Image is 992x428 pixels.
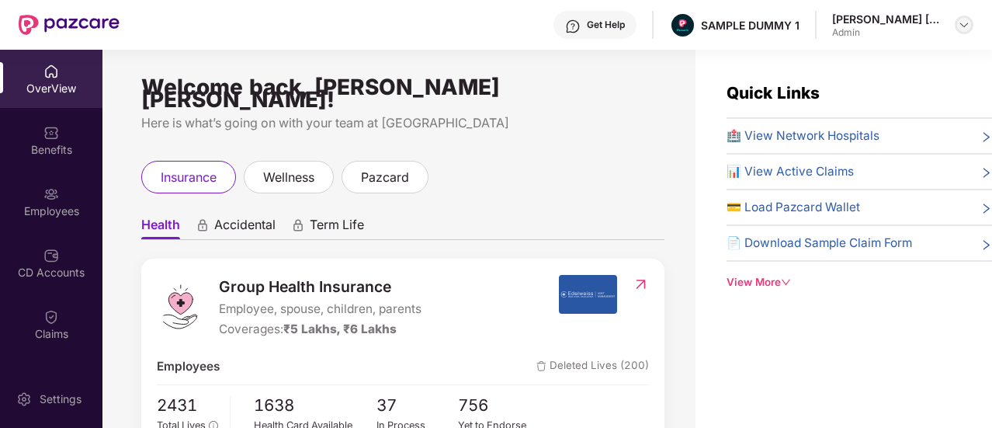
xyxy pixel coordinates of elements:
img: svg+xml;base64,PHN2ZyBpZD0iSGVscC0zMngzMiIgeG1sbnM9Imh0dHA6Ly93d3cudzMub3JnLzIwMDAvc3ZnIiB3aWR0aD... [565,19,581,34]
div: View More [727,274,992,291]
span: right [980,237,992,252]
div: [PERSON_NAME] [PERSON_NAME] [832,12,941,26]
div: animation [291,218,305,232]
img: RedirectIcon [633,277,649,292]
span: 🏥 View Network Hospitals [727,127,879,145]
span: 📊 View Active Claims [727,162,854,181]
span: Quick Links [727,83,820,103]
img: svg+xml;base64,PHN2ZyBpZD0iQ0RfQWNjb3VudHMiIGRhdGEtbmFtZT0iQ0QgQWNjb3VudHMiIHhtbG5zPSJodHRwOi8vd3... [43,248,59,263]
div: Settings [35,391,86,407]
img: svg+xml;base64,PHN2ZyBpZD0iU2V0dGluZy0yMHgyMCIgeG1sbnM9Imh0dHA6Ly93d3cudzMub3JnLzIwMDAvc3ZnIiB3aW... [16,391,32,407]
span: ₹5 Lakhs, ₹6 Lakhs [283,322,397,336]
img: svg+xml;base64,PHN2ZyBpZD0iQmVuZWZpdHMiIHhtbG5zPSJodHRwOi8vd3d3LnczLm9yZy8yMDAwL3N2ZyIgd2lkdGg9Ij... [43,125,59,141]
span: pazcard [361,168,409,187]
span: Term Life [310,217,364,239]
img: deleteIcon [536,361,546,371]
img: logo [157,284,203,330]
span: 💳 Load Pazcard Wallet [727,198,860,217]
span: Deleted Lives (200) [536,357,649,376]
span: insurance [161,168,217,187]
span: Employee, spouse, children, parents [219,300,421,318]
span: right [980,130,992,145]
img: svg+xml;base64,PHN2ZyBpZD0iRW1wbG95ZWVzIiB4bWxucz0iaHR0cDovL3d3dy53My5vcmcvMjAwMC9zdmciIHdpZHRoPS... [43,186,59,202]
img: New Pazcare Logo [19,15,120,35]
span: 37 [376,393,459,419]
span: Employees [157,357,220,376]
span: 📄 Download Sample Claim Form [727,234,912,252]
span: right [980,201,992,217]
span: wellness [263,168,314,187]
div: animation [196,218,210,232]
span: 2431 [157,393,218,419]
div: Admin [832,26,941,39]
div: Welcome back, [PERSON_NAME] [PERSON_NAME]! [141,81,664,106]
span: 756 [458,393,540,419]
div: Coverages: [219,320,421,339]
span: right [980,165,992,181]
span: down [781,277,791,287]
div: SAMPLE DUMMY 1 [701,18,799,33]
img: insurerIcon [559,275,617,314]
img: svg+xml;base64,PHN2ZyBpZD0iSG9tZSIgeG1sbnM9Imh0dHA6Ly93d3cudzMub3JnLzIwMDAvc3ZnIiB3aWR0aD0iMjAiIG... [43,64,59,79]
span: Health [141,217,180,239]
span: Group Health Insurance [219,275,421,298]
div: Get Help [587,19,625,31]
img: Pazcare_Alternative_logo-01-01.png [671,14,694,37]
img: svg+xml;base64,PHN2ZyBpZD0iQ2xhaW0iIHhtbG5zPSJodHRwOi8vd3d3LnczLm9yZy8yMDAwL3N2ZyIgd2lkdGg9IjIwIi... [43,309,59,325]
img: svg+xml;base64,PHN2ZyBpZD0iRHJvcGRvd24tMzJ4MzIiIHhtbG5zPSJodHRwOi8vd3d3LnczLm9yZy8yMDAwL3N2ZyIgd2... [958,19,970,31]
span: 1638 [254,393,376,419]
span: Accidental [214,217,276,239]
div: Here is what’s going on with your team at [GEOGRAPHIC_DATA] [141,113,664,133]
